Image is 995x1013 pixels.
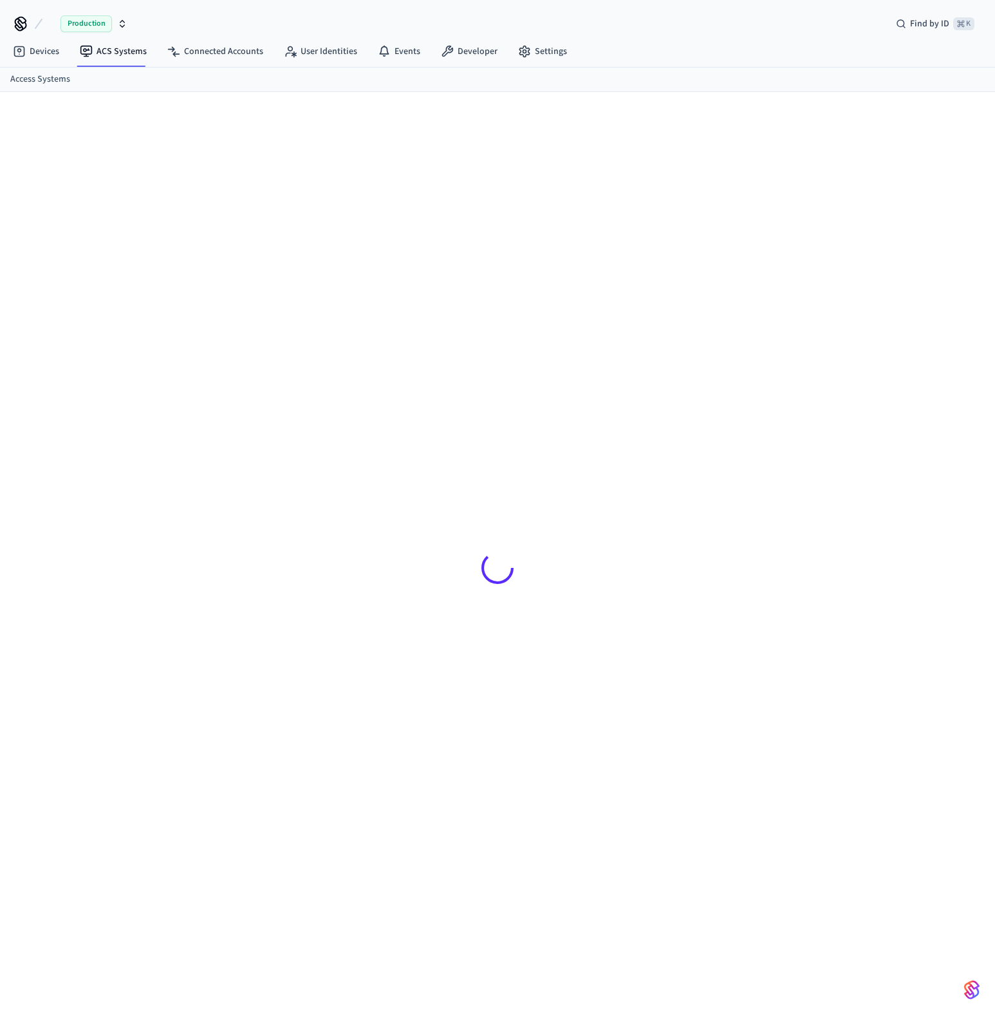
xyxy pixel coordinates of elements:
div: Find by ID⌘ K [886,12,985,35]
a: User Identities [274,40,367,63]
span: Production [60,15,112,32]
a: Access Systems [10,73,70,86]
span: Find by ID [910,17,949,30]
a: Events [367,40,431,63]
a: ACS Systems [70,40,157,63]
a: Developer [431,40,508,63]
img: SeamLogoGradient.69752ec5.svg [964,980,980,1000]
span: ⌘ K [953,17,974,30]
a: Settings [508,40,577,63]
a: Connected Accounts [157,40,274,63]
a: Devices [3,40,70,63]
